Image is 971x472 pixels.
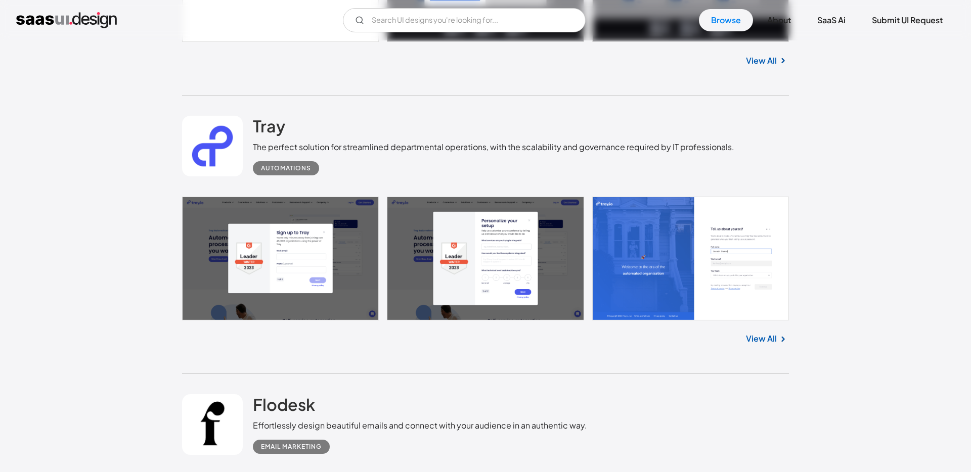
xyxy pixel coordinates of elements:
[860,9,955,31] a: Submit UI Request
[343,8,586,32] input: Search UI designs you're looking for...
[16,12,117,28] a: home
[261,441,322,453] div: Email Marketing
[253,394,315,419] a: Flodesk
[746,333,777,345] a: View All
[343,8,586,32] form: Email Form
[253,394,315,414] h2: Flodesk
[755,9,803,31] a: About
[253,116,285,136] h2: Tray
[805,9,858,31] a: SaaS Ai
[253,141,734,153] div: The perfect solution for streamlined departmental operations, with the scalability and governance...
[699,9,753,31] a: Browse
[746,55,777,67] a: View All
[261,162,311,174] div: Automations
[253,116,285,141] a: Tray
[253,419,587,432] div: Effortlessly design beautiful emails and connect with your audience in an authentic way.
